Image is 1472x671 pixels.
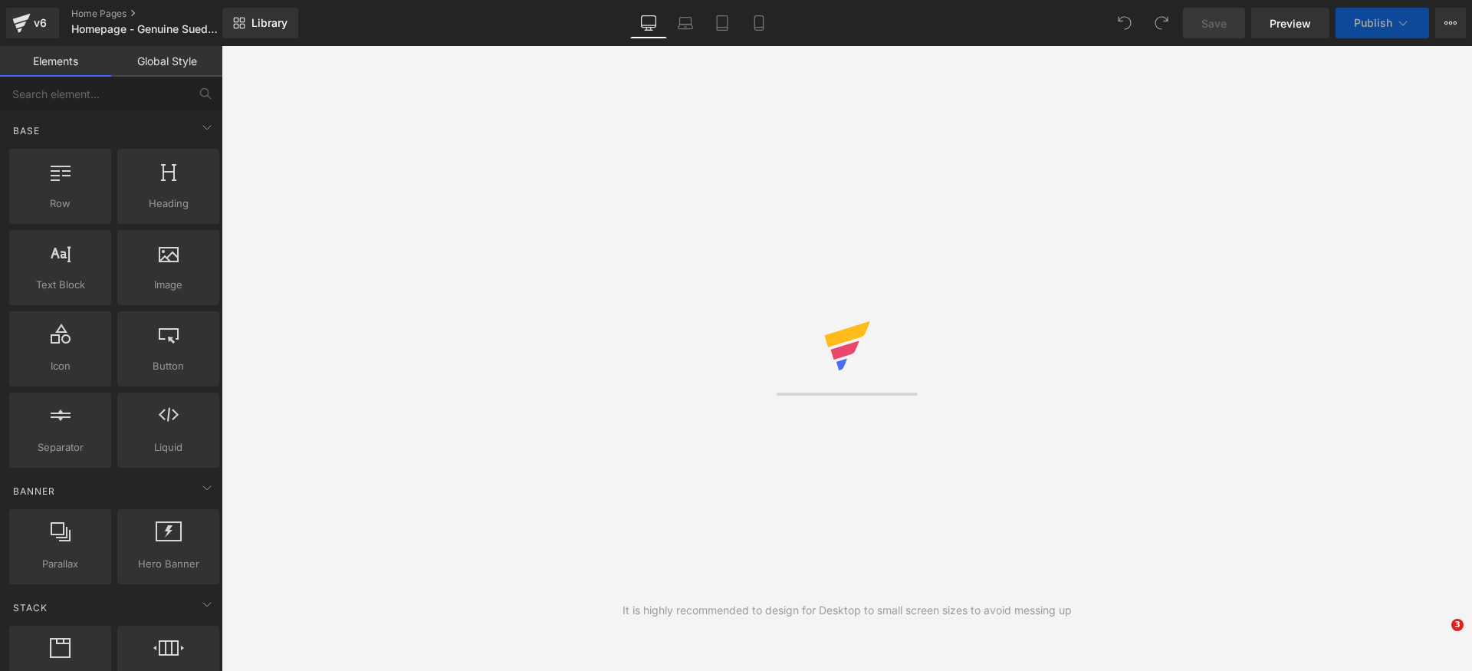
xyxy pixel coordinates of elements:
span: Hero Banner [122,556,215,572]
span: Publish [1354,17,1392,29]
span: Button [122,358,215,374]
a: Preview [1251,8,1329,38]
button: Publish [1336,8,1429,38]
span: 3 [1451,619,1464,631]
span: Liquid [122,439,215,456]
span: Stack [11,600,49,615]
a: v6 [6,8,59,38]
span: Row [14,196,107,212]
span: Homepage - Genuine Suede Clogs [71,23,219,35]
button: More [1435,8,1466,38]
span: Preview [1270,15,1311,31]
span: Base [11,123,41,138]
a: Home Pages [71,8,248,20]
span: Image [122,277,215,293]
span: Text Block [14,277,107,293]
button: Undo [1109,8,1140,38]
a: Global Style [111,46,222,77]
span: Parallax [14,556,107,572]
a: Tablet [704,8,741,38]
div: It is highly recommended to design for Desktop to small screen sizes to avoid messing up [623,602,1072,619]
span: Separator [14,439,107,456]
a: Desktop [630,8,667,38]
a: Mobile [741,8,777,38]
a: New Library [222,8,298,38]
span: Icon [14,358,107,374]
span: Banner [11,484,57,498]
span: Heading [122,196,215,212]
a: Laptop [667,8,704,38]
span: Library [251,16,287,30]
div: v6 [31,13,50,33]
span: Save [1201,15,1227,31]
iframe: Intercom live chat [1420,619,1457,656]
button: Redo [1146,8,1177,38]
